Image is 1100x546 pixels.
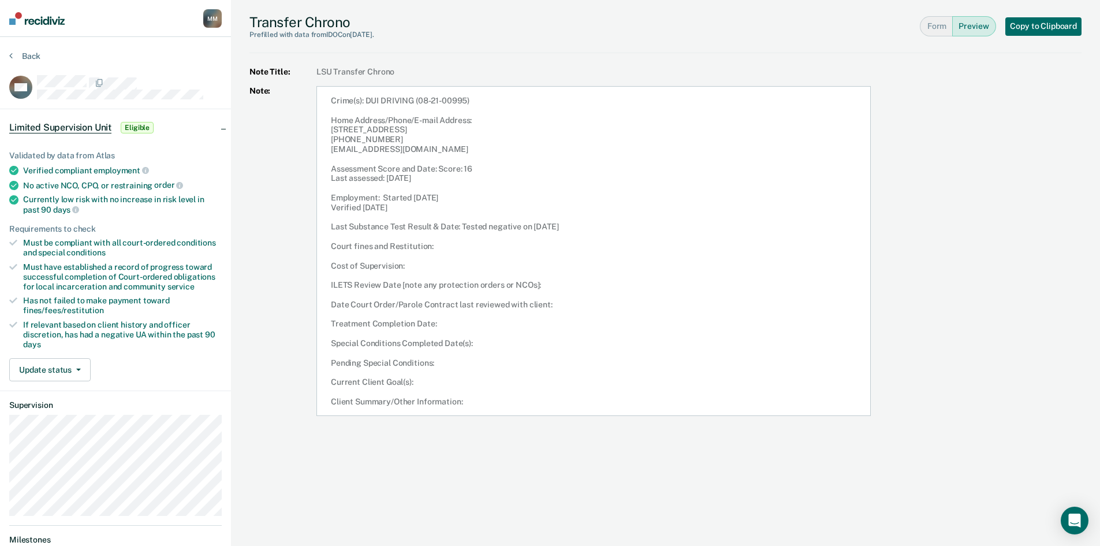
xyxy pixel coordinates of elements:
[952,16,996,36] button: Preview
[9,122,111,133] span: Limited Supervision Unit
[316,86,871,417] article: Crime(s): DUI DRIVING (08-21-00995) Home Address/Phone/E-mail Address: [STREET_ADDRESS] [PHONE_NU...
[1061,507,1088,534] div: Open Intercom Messenger
[1005,17,1082,36] button: Copy to Clipboard
[9,12,65,25] img: Recidiviz
[249,67,307,77] strong: Note Title:
[9,400,222,410] dt: Supervision
[249,86,307,417] strong: Note:
[316,67,1082,77] span: LSU Transfer Chrono
[920,16,952,36] button: Form
[9,358,91,381] button: Update status
[23,340,40,349] span: days
[154,180,183,190] span: order
[203,9,222,28] button: MM
[9,51,40,61] button: Back
[94,166,148,175] span: employment
[9,535,222,545] dt: Milestones
[203,9,222,28] div: M M
[23,320,222,349] div: If relevant based on client history and officer discretion, has had a negative UA within the past 90
[249,14,374,39] div: Transfer Chrono
[23,238,222,258] div: Must be compliant with all court-ordered conditions and special conditions
[167,282,195,291] span: service
[23,180,222,191] div: No active NCO, CPO, or restraining
[23,262,222,291] div: Must have established a record of progress toward successful completion of Court-ordered obligati...
[249,31,374,39] div: Prefilled with data from IDOC on [DATE] .
[9,224,222,234] div: Requirements to check
[53,205,79,214] span: days
[23,195,222,214] div: Currently low risk with no increase in risk level in past 90
[23,296,222,315] div: Has not failed to make payment toward
[121,122,154,133] span: Eligible
[23,165,222,176] div: Verified compliant
[9,151,222,161] div: Validated by data from Atlas
[23,306,104,315] span: fines/fees/restitution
